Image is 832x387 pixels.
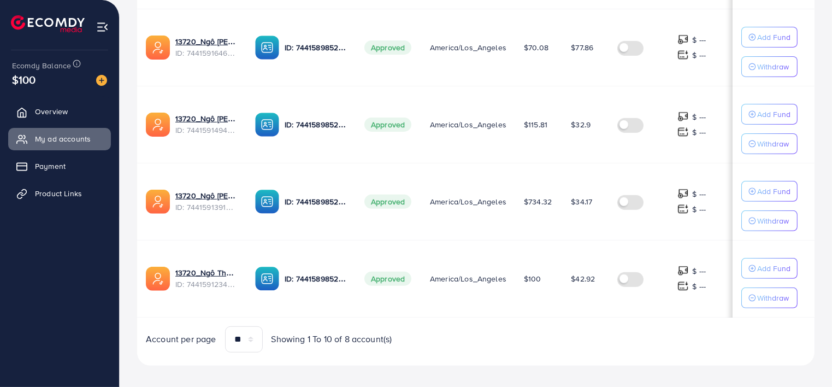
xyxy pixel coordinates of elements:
[430,42,506,53] span: America/Los_Angeles
[430,273,506,284] span: America/Los_Angeles
[741,288,798,308] button: Withdraw
[677,126,689,138] img: top-up amount
[8,183,111,204] a: Product Links
[692,265,706,278] p: $ ---
[11,15,85,32] img: logo
[146,36,170,60] img: ic-ads-acc.e4c84228.svg
[757,60,789,73] p: Withdraw
[692,187,706,201] p: $ ---
[96,75,107,86] img: image
[571,273,595,284] span: $42.92
[175,267,238,278] a: 13720_Ngô Thành_01_1732630486593
[364,272,411,286] span: Approved
[430,196,506,207] span: America/Los_Angeles
[255,267,279,291] img: ic-ba-acc.ded83a64.svg
[285,118,347,131] p: ID: 7441589852384378881
[741,27,798,48] button: Add Fund
[524,42,548,53] span: $70.08
[12,72,36,87] span: $100
[146,190,170,214] img: ic-ads-acc.e4c84228.svg
[692,203,706,216] p: $ ---
[285,195,347,208] p: ID: 7441589852384378881
[677,188,689,200] img: top-up amount
[571,196,592,207] span: $34.17
[757,137,789,150] p: Withdraw
[692,49,706,62] p: $ ---
[35,106,68,117] span: Overview
[175,202,238,213] span: ID: 7441591391848857601
[757,214,789,227] p: Withdraw
[175,279,238,290] span: ID: 7441591234202337281
[175,36,238,47] a: 13720_Ngô [PERSON_NAME] _04_1732630579207
[571,119,591,130] span: $32.9
[692,280,706,293] p: $ ---
[255,190,279,214] img: ic-ba-acc.ded83a64.svg
[571,42,593,53] span: $77.86
[255,36,279,60] img: ic-ba-acc.ded83a64.svg
[757,108,790,121] p: Add Fund
[146,267,170,291] img: ic-ads-acc.e4c84228.svg
[255,113,279,137] img: ic-ba-acc.ded83a64.svg
[524,273,541,284] span: $100
[677,280,689,292] img: top-up amount
[741,181,798,202] button: Add Fund
[285,272,347,285] p: ID: 7441589852384378881
[35,188,82,199] span: Product Links
[741,258,798,279] button: Add Fund
[757,185,790,198] p: Add Fund
[8,128,111,150] a: My ad accounts
[175,190,238,201] a: 13720_Ngô [PERSON_NAME] _02_1732630523463
[757,262,790,275] p: Add Fund
[677,203,689,215] img: top-up amount
[364,118,411,132] span: Approved
[175,48,238,58] span: ID: 7441591646602723329
[677,111,689,122] img: top-up amount
[757,31,790,44] p: Add Fund
[741,104,798,125] button: Add Fund
[285,41,347,54] p: ID: 7441589852384378881
[175,113,238,124] a: 13720_Ngô [PERSON_NAME] _03_1732630551077
[741,56,798,77] button: Withdraw
[175,113,238,136] div: <span class='underline'>13720_Ngô Thành _03_1732630551077</span></br>7441591494890717201
[364,195,411,209] span: Approved
[692,110,706,124] p: $ ---
[430,119,506,130] span: America/Los_Angeles
[12,60,71,71] span: Ecomdy Balance
[677,34,689,45] img: top-up amount
[757,291,789,304] p: Withdraw
[175,190,238,213] div: <span class='underline'>13720_Ngô Thành _02_1732630523463</span></br>7441591391848857601
[741,133,798,154] button: Withdraw
[677,265,689,277] img: top-up amount
[272,333,392,345] span: Showing 1 To 10 of 8 account(s)
[96,21,109,33] img: menu
[35,133,91,144] span: My ad accounts
[741,210,798,231] button: Withdraw
[364,40,411,55] span: Approved
[146,113,170,137] img: ic-ads-acc.e4c84228.svg
[692,33,706,46] p: $ ---
[786,338,824,379] iframe: Chat
[524,119,547,130] span: $115.81
[8,155,111,177] a: Payment
[8,101,111,122] a: Overview
[692,126,706,139] p: $ ---
[175,267,238,290] div: <span class='underline'>13720_Ngô Thành_01_1732630486593</span></br>7441591234202337281
[175,125,238,136] span: ID: 7441591494890717201
[35,161,66,172] span: Payment
[175,36,238,58] div: <span class='underline'>13720_Ngô Thành _04_1732630579207</span></br>7441591646602723329
[146,333,216,345] span: Account per page
[677,49,689,61] img: top-up amount
[524,196,552,207] span: $734.32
